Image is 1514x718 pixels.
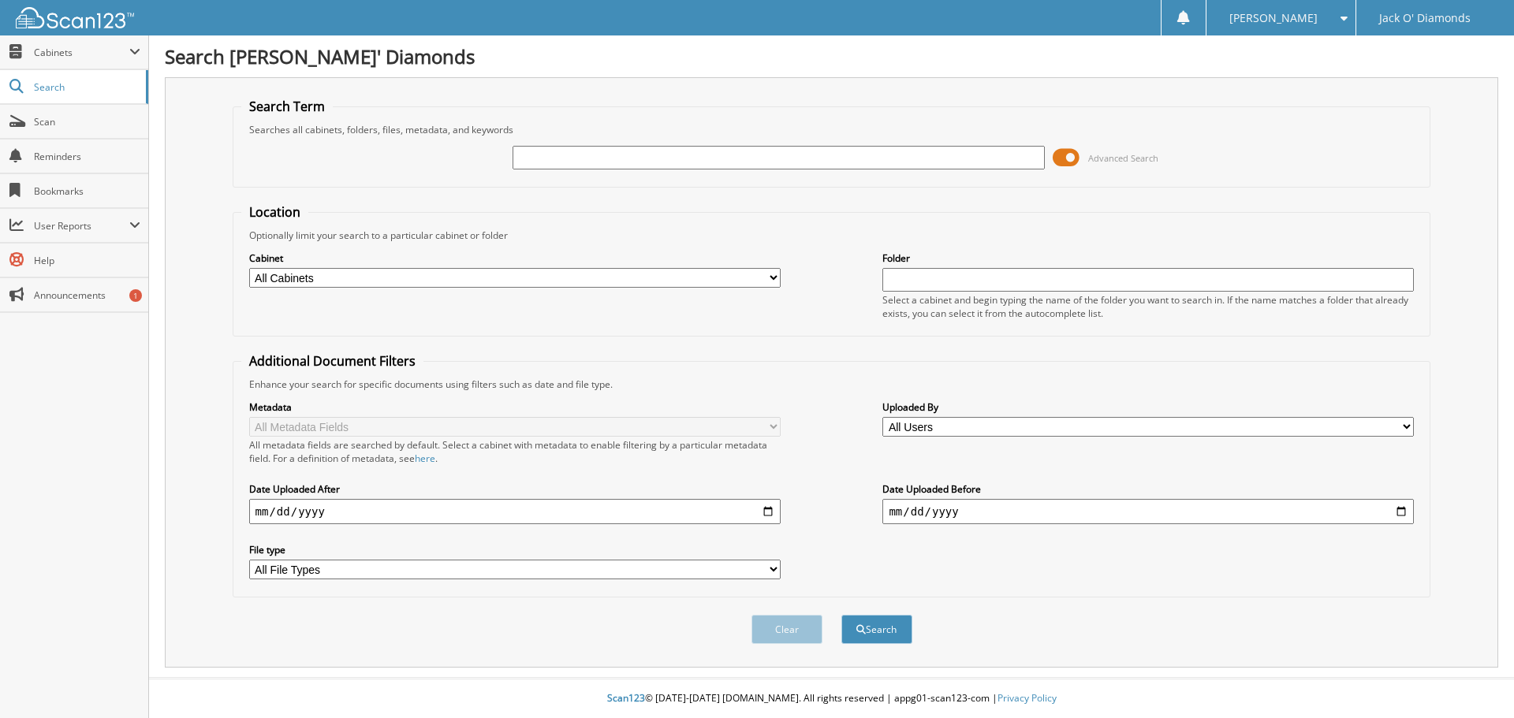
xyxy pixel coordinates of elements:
button: Clear [751,615,822,644]
span: Search [34,80,138,94]
legend: Additional Document Filters [241,352,423,370]
div: Searches all cabinets, folders, files, metadata, and keywords [241,123,1423,136]
span: [PERSON_NAME] [1229,13,1318,23]
input: start [249,499,781,524]
span: Reminders [34,150,140,163]
h1: Search [PERSON_NAME]' Diamonds [165,43,1498,69]
input: end [882,499,1414,524]
label: Date Uploaded After [249,482,781,496]
span: Cabinets [34,46,129,59]
button: Search [841,615,912,644]
label: Folder [882,251,1414,265]
div: All metadata fields are searched by default. Select a cabinet with metadata to enable filtering b... [249,438,781,465]
div: Optionally limit your search to a particular cabinet or folder [241,229,1423,242]
div: Select a cabinet and begin typing the name of the folder you want to search in. If the name match... [882,293,1414,320]
span: Advanced Search [1088,152,1158,164]
legend: Location [241,203,308,221]
a: Privacy Policy [998,691,1057,705]
div: © [DATE]-[DATE] [DOMAIN_NAME]. All rights reserved | appg01-scan123-com | [149,679,1514,718]
label: Uploaded By [882,400,1414,414]
div: 1 [129,289,142,302]
label: Date Uploaded Before [882,482,1414,496]
span: Scan123 [607,691,645,705]
a: here [415,452,435,465]
label: Cabinet [249,251,781,265]
img: scan123-logo-white.svg [16,7,134,28]
span: Announcements [34,288,140,302]
legend: Search Term [241,98,333,115]
span: Scan [34,115,140,128]
label: Metadata [249,400,781,414]
span: Bookmarks [34,184,140,198]
span: Jack O' Diamonds [1379,13,1471,23]
label: File type [249,543,781,556]
div: Enhance your search for specific documents using filters such as date and file type. [241,378,1423,391]
span: User Reports [34,219,129,233]
span: Help [34,254,140,267]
